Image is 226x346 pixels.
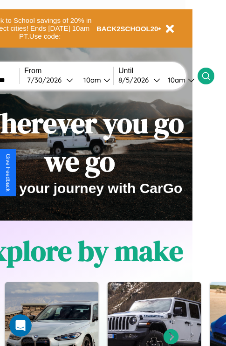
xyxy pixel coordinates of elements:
iframe: Intercom live chat [9,314,32,337]
div: Give Feedback [5,154,11,192]
label: From [24,67,113,75]
button: 10am [76,75,113,85]
div: 10am [163,76,188,84]
button: 10am [160,75,198,85]
div: 10am [79,76,103,84]
div: 8 / 5 / 2026 [118,76,153,84]
div: 7 / 30 / 2026 [27,76,66,84]
button: 7/30/2026 [24,75,76,85]
label: Until [118,67,198,75]
b: BACK2SCHOOL20 [96,25,158,33]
